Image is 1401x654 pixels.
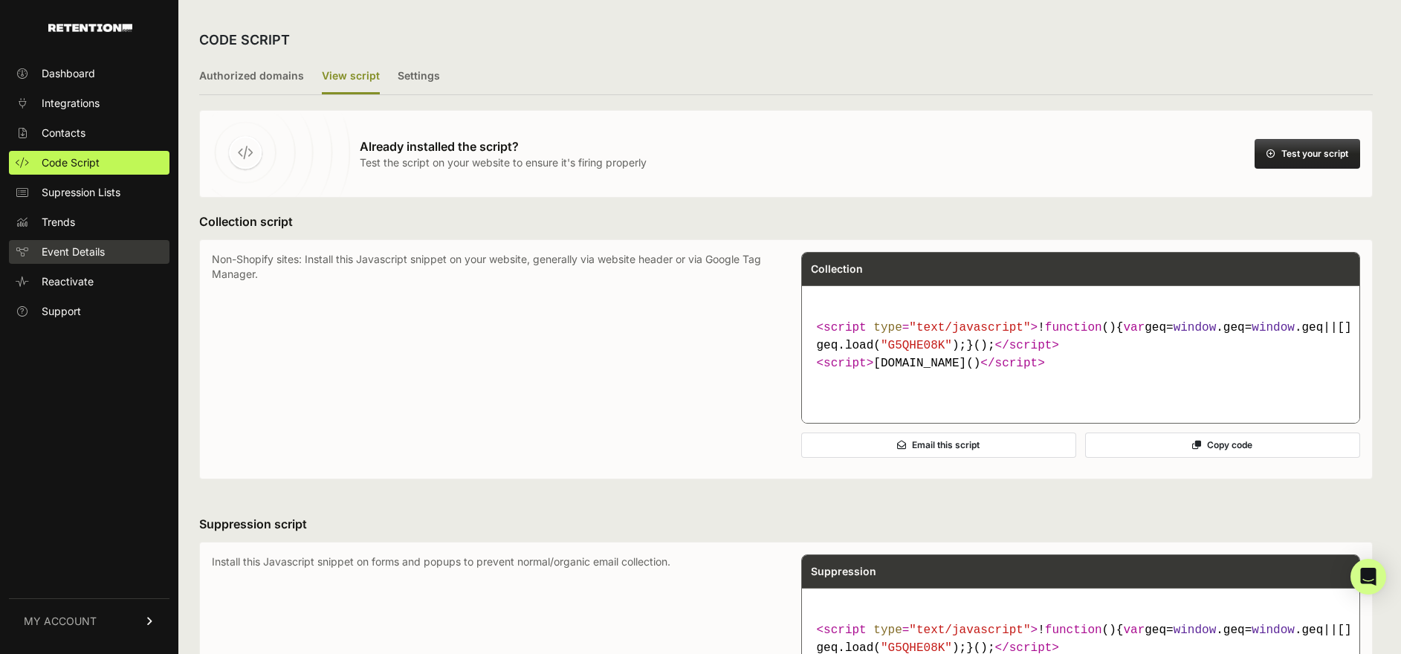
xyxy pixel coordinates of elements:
span: Supression Lists [42,185,120,200]
span: var [1123,321,1145,334]
a: Support [9,300,169,323]
span: "G5QHE08K" [881,339,952,352]
label: View script [322,59,380,94]
span: window [1252,624,1295,637]
span: function [1045,624,1102,637]
span: Integrations [42,96,100,111]
a: Code Script [9,151,169,175]
h3: Suppression script [199,515,1373,533]
span: Reactivate [42,274,94,289]
div: Suppression [802,555,1360,588]
span: < = > [817,624,1038,637]
span: Trends [42,215,75,230]
button: Copy code [1085,433,1360,458]
span: ( ) [1045,624,1116,637]
span: Contacts [42,126,85,140]
label: Settings [398,59,440,94]
span: type [873,321,902,334]
span: script [824,357,867,370]
span: < > [817,357,874,370]
a: Integrations [9,91,169,115]
span: </ > [980,357,1044,370]
p: Test the script on your website to ensure it's firing properly [360,155,647,170]
span: function [1045,321,1102,334]
span: script [995,357,1038,370]
a: Event Details [9,240,169,264]
span: window [1174,624,1217,637]
span: </ > [995,339,1059,352]
span: Code Script [42,155,100,170]
span: "text/javascript" [909,624,1030,637]
span: window [1252,321,1295,334]
img: Retention.com [48,24,132,32]
h2: CODE SCRIPT [199,30,290,51]
span: script [824,321,867,334]
button: Test your script [1255,139,1360,169]
span: var [1123,624,1145,637]
span: window [1174,321,1217,334]
p: Non-Shopify sites: Install this Javascript snippet on your website, generally via website header ... [212,252,771,467]
label: Authorized domains [199,59,304,94]
span: script [824,624,867,637]
a: Trends [9,210,169,234]
h3: Already installed the script? [360,137,647,155]
span: ( ) [1045,321,1116,334]
h3: Collection script [199,213,1373,230]
span: Support [42,304,81,319]
span: script [1009,339,1052,352]
span: MY ACCOUNT [24,614,97,629]
a: Contacts [9,121,169,145]
button: Email this script [801,433,1076,458]
span: "text/javascript" [909,321,1030,334]
code: [DOMAIN_NAME]() [811,313,1351,378]
a: MY ACCOUNT [9,598,169,644]
a: Reactivate [9,270,169,294]
a: Supression Lists [9,181,169,204]
div: Open Intercom Messenger [1350,559,1386,595]
span: Event Details [42,245,105,259]
a: Dashboard [9,62,169,85]
div: Collection [802,253,1360,285]
span: < = > [817,321,1038,334]
span: type [873,624,902,637]
span: Dashboard [42,66,95,81]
